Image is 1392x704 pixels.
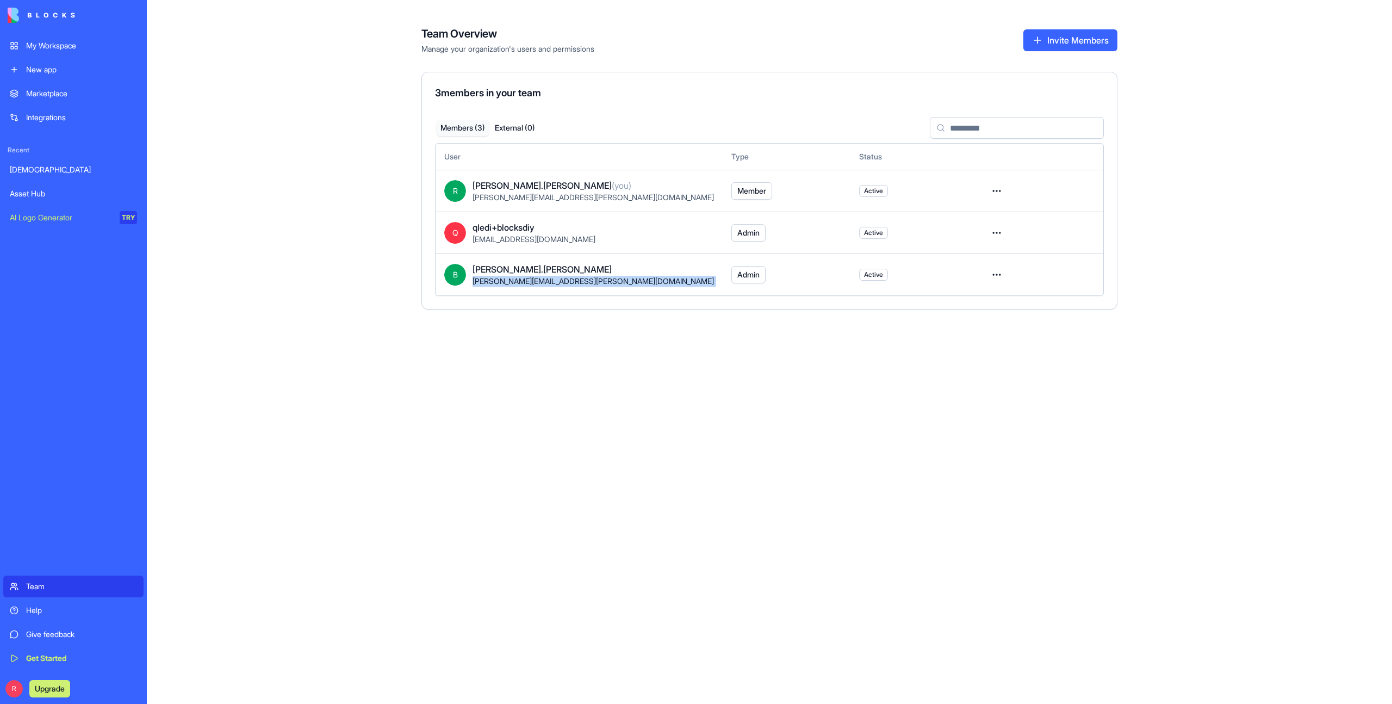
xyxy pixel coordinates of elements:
a: My Workspace [3,35,144,57]
span: Active [864,229,883,237]
a: Asset Hub [3,183,144,205]
a: Team [3,576,144,597]
span: (you) [612,180,631,191]
div: Asset Hub [10,188,137,199]
a: AI Logo GeneratorTRY [3,207,144,229]
a: Marketplace [3,83,144,104]
span: qledi+blocksdiy [473,221,535,234]
a: Integrations [3,107,144,128]
span: [PERSON_NAME].[PERSON_NAME] [473,179,631,192]
div: Team [26,581,137,592]
span: B [444,264,466,286]
span: 3 members in your team [435,87,541,98]
a: New app [3,59,144,81]
div: Marketplace [26,88,137,99]
h4: Team Overview [421,26,594,41]
span: R [5,680,23,697]
a: Help [3,600,144,621]
div: Get Started [26,653,137,664]
span: Q [444,222,466,244]
button: Admin [731,224,766,242]
button: Upgrade [29,680,70,697]
div: My Workspace [26,40,137,51]
div: Integrations [26,112,137,123]
span: Manage your organization's users and permissions [421,44,594,54]
a: Upgrade [29,683,70,694]
div: New app [26,64,137,75]
span: [EMAIL_ADDRESS][DOMAIN_NAME] [473,234,595,244]
button: Members ( 3 ) [437,120,489,136]
div: Give feedback [26,629,137,640]
span: [PERSON_NAME].[PERSON_NAME] [473,263,612,276]
button: External ( 0 ) [489,120,541,136]
span: Active [864,187,883,195]
div: AI Logo Generator [10,212,112,223]
div: Status [859,151,968,162]
button: Invite Members [1023,29,1117,51]
span: [PERSON_NAME][EMAIL_ADDRESS][PERSON_NAME][DOMAIN_NAME] [473,276,714,286]
span: [PERSON_NAME][EMAIL_ADDRESS][PERSON_NAME][DOMAIN_NAME] [473,193,714,202]
div: [DEMOGRAPHIC_DATA] [10,164,137,175]
div: TRY [120,211,137,224]
span: R [444,180,466,202]
span: Admin [737,227,760,238]
a: Give feedback [3,623,144,645]
button: Member [731,182,772,200]
span: Active [864,270,883,279]
button: Admin [731,266,766,283]
div: Help [26,605,137,616]
img: logo [8,8,75,23]
div: Type [731,151,842,162]
a: Get Started [3,647,144,669]
span: Recent [3,146,144,155]
th: User [436,144,723,170]
a: [DEMOGRAPHIC_DATA] [3,159,144,181]
span: Member [737,186,766,196]
span: Admin [737,269,760,280]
